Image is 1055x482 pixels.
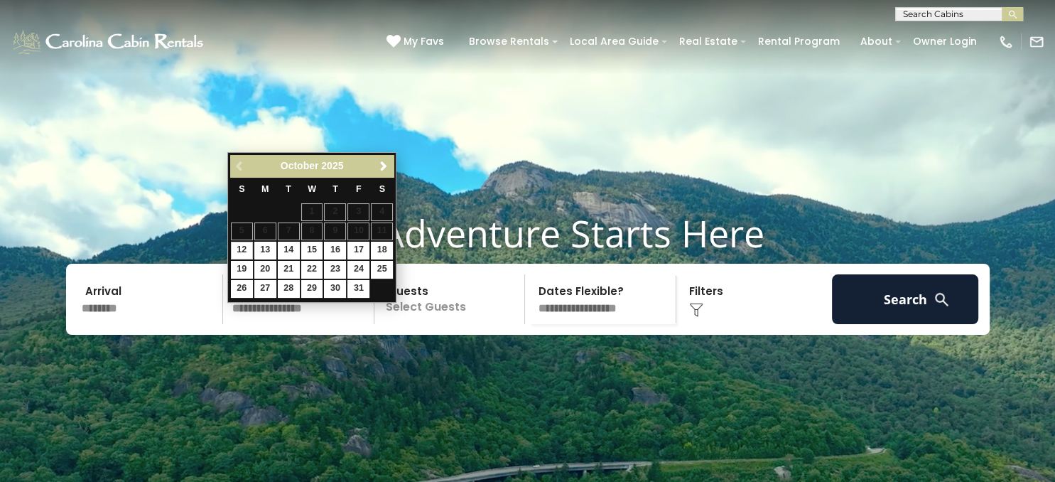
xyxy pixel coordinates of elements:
[324,261,346,279] a: 23
[278,280,300,298] a: 28
[324,280,346,298] a: 30
[347,261,369,279] a: 24
[254,280,276,298] a: 27
[379,184,385,194] span: Saturday
[332,184,338,194] span: Thursday
[254,242,276,259] a: 13
[301,242,323,259] a: 15
[371,242,393,259] a: 18
[278,261,300,279] a: 21
[281,160,319,171] span: October
[231,261,253,279] a: 19
[853,31,899,53] a: About
[933,291,951,309] img: search-regular-white.png
[286,184,291,194] span: Tuesday
[689,303,703,317] img: filter--v1.png
[462,31,556,53] a: Browse Rentals
[371,261,393,279] a: 25
[231,280,253,298] a: 26
[347,280,369,298] a: 31
[239,184,244,194] span: Sunday
[321,160,343,171] span: 2025
[1029,34,1044,50] img: mail-regular-white.png
[386,34,448,50] a: My Favs
[324,242,346,259] a: 16
[308,184,316,194] span: Wednesday
[563,31,666,53] a: Local Area Guide
[906,31,984,53] a: Owner Login
[672,31,745,53] a: Real Estate
[379,274,525,324] p: Select Guests
[254,261,276,279] a: 20
[378,161,389,172] span: Next
[11,28,207,56] img: White-1-1-2.png
[301,280,323,298] a: 29
[261,184,269,194] span: Monday
[278,242,300,259] a: 14
[301,261,323,279] a: 22
[356,184,362,194] span: Friday
[832,274,979,324] button: Search
[404,34,444,49] span: My Favs
[347,242,369,259] a: 17
[11,211,1044,255] h1: Your Adventure Starts Here
[231,242,253,259] a: 12
[374,157,392,175] a: Next
[998,34,1014,50] img: phone-regular-white.png
[751,31,847,53] a: Rental Program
